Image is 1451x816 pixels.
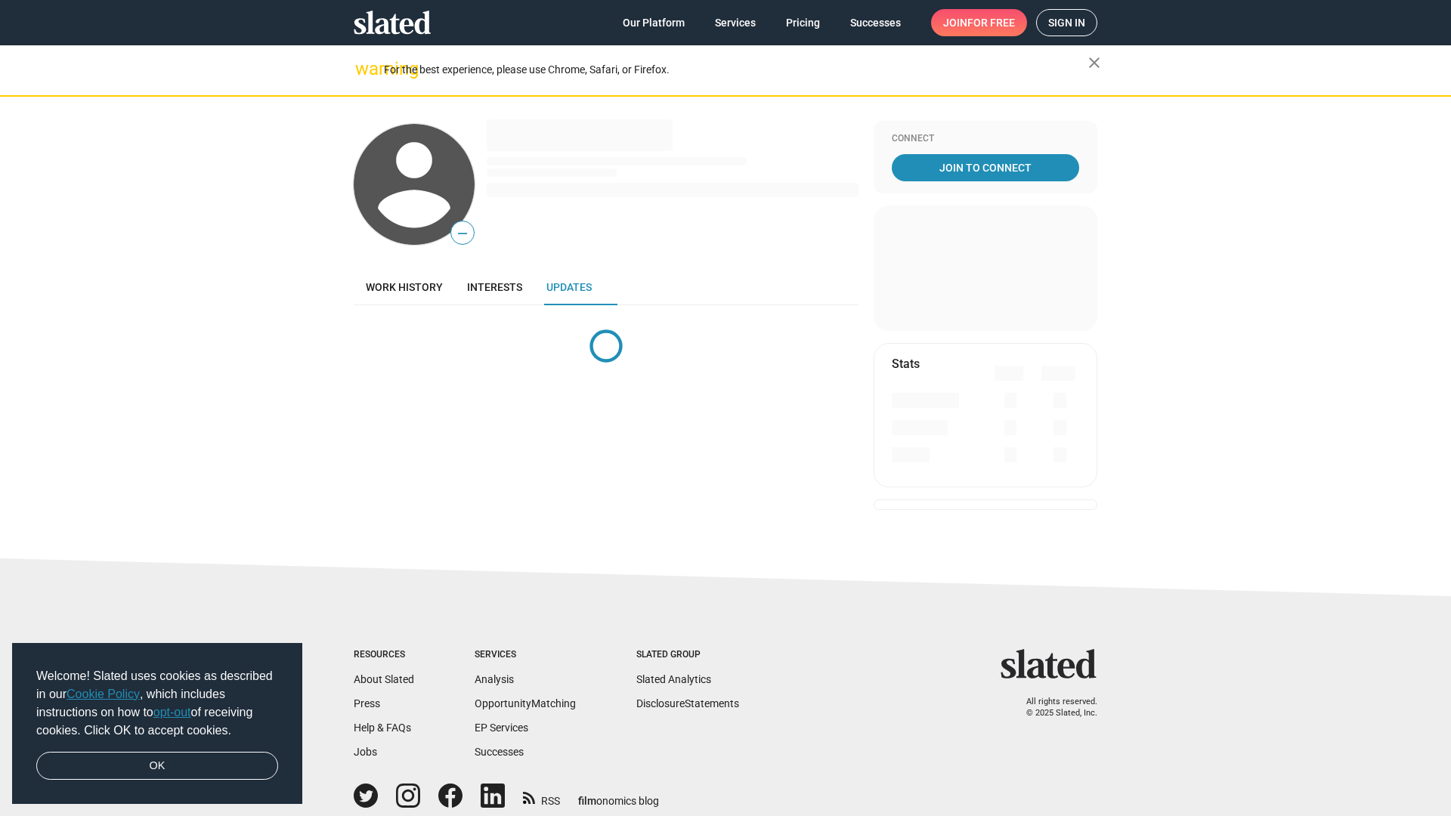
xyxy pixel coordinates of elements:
a: Sign in [1036,9,1097,36]
a: Joinfor free [931,9,1027,36]
span: for free [967,9,1015,36]
a: OpportunityMatching [475,697,576,709]
a: Join To Connect [892,154,1079,181]
a: RSS [523,785,560,808]
div: Slated Group [636,649,739,661]
a: Pricing [774,9,832,36]
a: About Slated [354,673,414,685]
span: Work history [366,281,443,293]
a: opt-out [153,706,191,719]
span: film [578,795,596,807]
a: Slated Analytics [636,673,711,685]
a: Help & FAQs [354,722,411,734]
a: Interests [455,269,534,305]
span: Pricing [786,9,820,36]
mat-icon: warning [355,60,373,78]
a: Press [354,697,380,709]
a: Cookie Policy [67,688,140,700]
div: Services [475,649,576,661]
a: Successes [838,9,913,36]
p: All rights reserved. © 2025 Slated, Inc. [1010,697,1097,719]
a: Services [703,9,768,36]
div: For the best experience, please use Chrome, Safari, or Firefox. [384,60,1088,80]
a: Updates [534,269,604,305]
mat-card-title: Stats [892,356,920,372]
a: filmonomics blog [578,782,659,808]
a: DisclosureStatements [636,697,739,709]
div: cookieconsent [12,643,302,805]
div: Connect [892,133,1079,145]
span: Interests [467,281,522,293]
a: Successes [475,746,524,758]
a: Jobs [354,746,377,758]
a: Analysis [475,673,514,685]
span: Services [715,9,756,36]
span: Sign in [1048,10,1085,36]
a: Our Platform [611,9,697,36]
a: EP Services [475,722,528,734]
a: Work history [354,269,455,305]
span: Our Platform [623,9,685,36]
a: dismiss cookie message [36,752,278,780]
span: — [451,224,474,243]
span: Join [943,9,1015,36]
span: Successes [850,9,901,36]
mat-icon: close [1085,54,1103,72]
span: Welcome! Slated uses cookies as described in our , which includes instructions on how to of recei... [36,667,278,740]
span: Updates [546,281,592,293]
span: Join To Connect [895,154,1076,181]
div: Resources [354,649,414,661]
